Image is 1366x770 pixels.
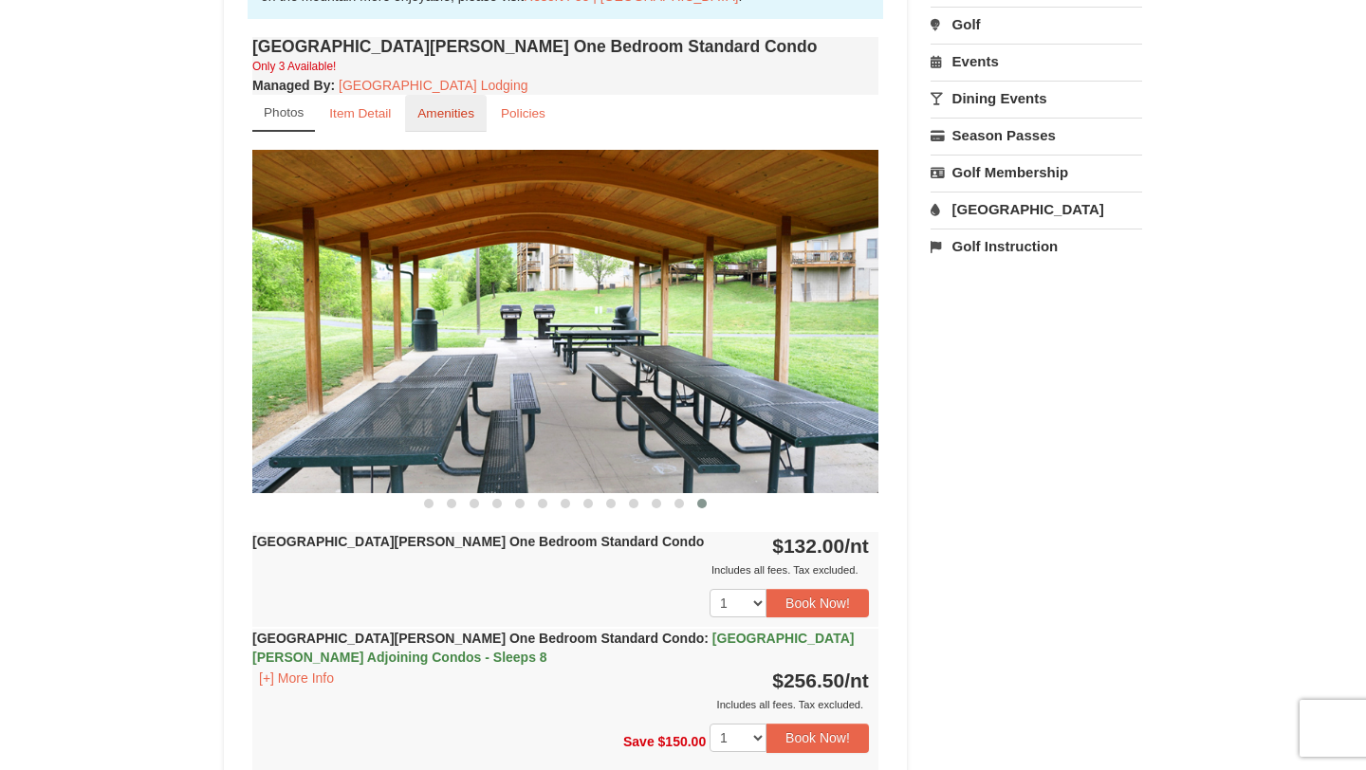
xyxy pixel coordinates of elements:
[658,734,707,749] span: $150.00
[252,695,869,714] div: Includes all fees. Tax excluded.
[623,734,655,749] span: Save
[317,95,403,132] a: Item Detail
[252,668,341,688] button: [+] More Info
[931,118,1142,153] a: Season Passes
[766,589,869,617] button: Book Now!
[252,560,869,579] div: Includes all fees. Tax excluded.
[252,60,336,73] small: Only 3 Available!
[931,155,1142,190] a: Golf Membership
[252,78,335,93] strong: :
[931,81,1142,116] a: Dining Events
[264,105,304,119] small: Photos
[329,106,391,120] small: Item Detail
[252,37,878,56] h4: [GEOGRAPHIC_DATA][PERSON_NAME] One Bedroom Standard Condo
[252,631,854,665] strong: [GEOGRAPHIC_DATA][PERSON_NAME] One Bedroom Standard Condo
[405,95,487,132] a: Amenities
[844,669,869,691] span: /nt
[772,669,844,691] span: $256.50
[931,44,1142,79] a: Events
[489,95,558,132] a: Policies
[252,534,704,549] strong: [GEOGRAPHIC_DATA][PERSON_NAME] One Bedroom Standard Condo
[931,7,1142,42] a: Golf
[339,78,527,93] a: [GEOGRAPHIC_DATA] Lodging
[417,106,474,120] small: Amenities
[772,535,869,557] strong: $132.00
[252,150,878,492] img: 18876286-201-f34aeefb.jpg
[704,631,709,646] span: :
[766,724,869,752] button: Book Now!
[844,535,869,557] span: /nt
[931,192,1142,227] a: [GEOGRAPHIC_DATA]
[252,95,315,132] a: Photos
[252,78,330,93] span: Managed By
[931,229,1142,264] a: Golf Instruction
[501,106,545,120] small: Policies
